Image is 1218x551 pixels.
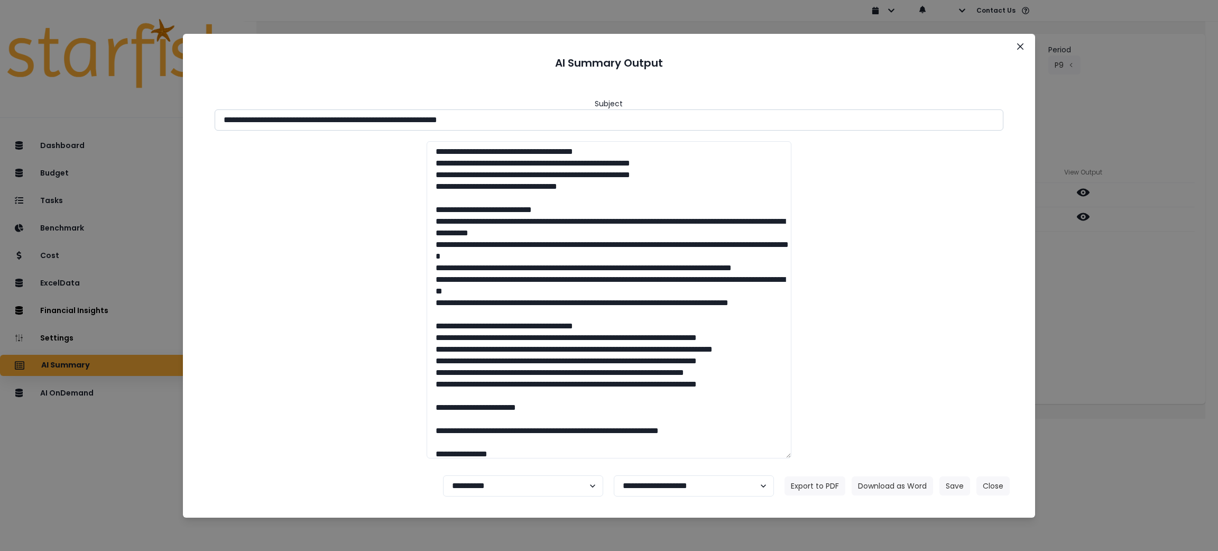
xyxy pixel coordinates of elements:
[939,476,970,495] button: Save
[785,476,845,495] button: Export to PDF
[1012,38,1029,55] button: Close
[852,476,933,495] button: Download as Word
[595,98,623,109] header: Subject
[196,47,1023,79] header: AI Summary Output
[976,476,1010,495] button: Close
